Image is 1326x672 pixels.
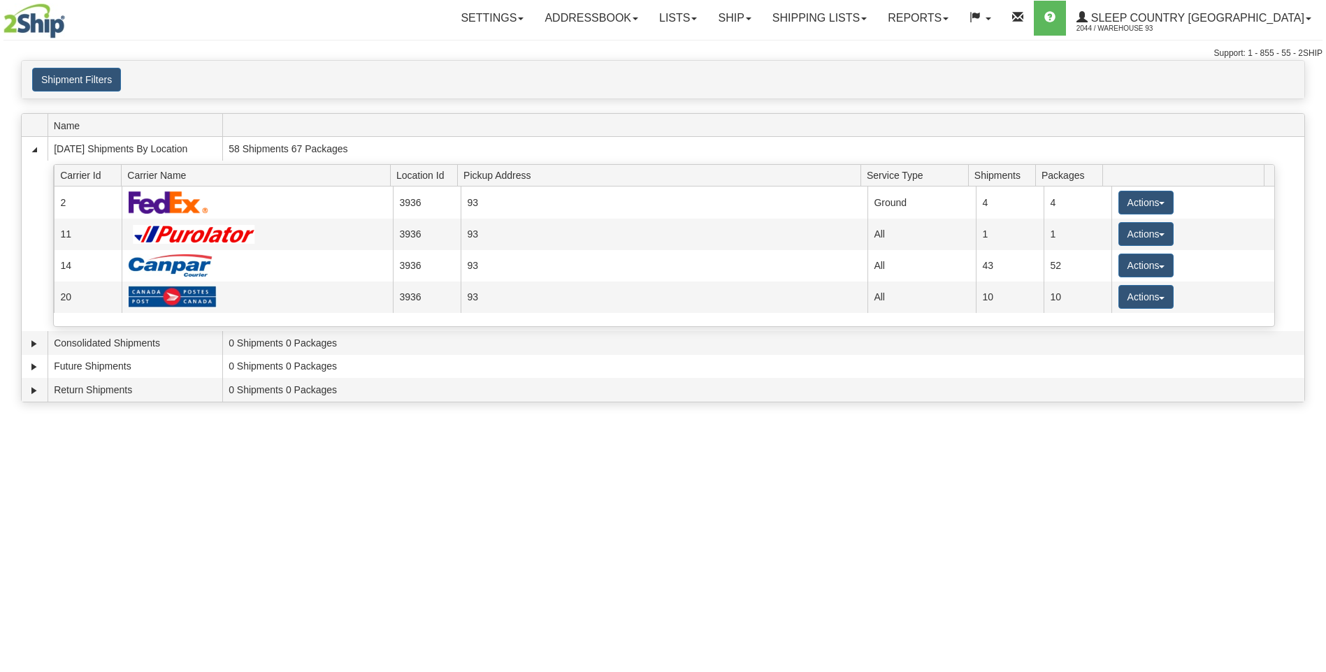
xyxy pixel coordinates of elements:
a: Sleep Country [GEOGRAPHIC_DATA] 2044 / Warehouse 93 [1066,1,1322,36]
td: 3936 [393,219,461,250]
td: 14 [54,250,122,282]
td: 4 [976,187,1044,218]
td: All [867,250,976,282]
button: Shipment Filters [32,68,121,92]
img: Canpar [129,254,212,277]
a: Settings [450,1,534,36]
td: 93 [461,282,867,313]
td: Future Shipments [48,355,222,379]
img: Purolator [129,225,261,244]
iframe: chat widget [1294,265,1325,407]
td: All [867,219,976,250]
td: Return Shipments [48,378,222,402]
td: 58 Shipments 67 Packages [222,137,1304,161]
img: Canada Post [129,286,217,308]
a: Lists [649,1,707,36]
a: Expand [27,384,41,397]
td: 0 Shipments 0 Packages [222,378,1304,402]
div: Support: 1 - 855 - 55 - 2SHIP [3,48,1323,59]
span: Sleep Country [GEOGRAPHIC_DATA] [1088,12,1304,24]
td: 0 Shipments 0 Packages [222,331,1304,355]
span: Carrier Name [127,164,390,186]
td: 20 [54,282,122,313]
a: Expand [27,360,41,374]
a: Addressbook [534,1,649,36]
td: 0 Shipments 0 Packages [222,355,1304,379]
button: Actions [1118,191,1174,214]
td: 93 [461,187,867,218]
span: Packages [1042,164,1103,186]
span: Location Id [396,164,458,186]
td: 11 [54,219,122,250]
td: Ground [867,187,976,218]
button: Actions [1118,285,1174,309]
span: Pickup Address [463,164,860,186]
img: logo2044.jpg [3,3,65,38]
td: 3936 [393,250,461,282]
button: Actions [1118,222,1174,246]
a: Expand [27,337,41,351]
td: 1 [1044,219,1111,250]
span: Carrier Id [60,164,122,186]
span: 2044 / Warehouse 93 [1076,22,1181,36]
td: 4 [1044,187,1111,218]
td: 1 [976,219,1044,250]
td: 2 [54,187,122,218]
td: 93 [461,219,867,250]
a: Shipping lists [762,1,877,36]
td: Consolidated Shipments [48,331,222,355]
td: 43 [976,250,1044,282]
td: 3936 [393,187,461,218]
span: Name [54,115,222,136]
td: 10 [976,282,1044,313]
span: Service Type [867,164,968,186]
td: [DATE] Shipments By Location [48,137,222,161]
a: Ship [707,1,761,36]
a: Collapse [27,143,41,156]
span: Shipments [974,164,1036,186]
img: FedEx Express® [129,191,209,214]
td: 3936 [393,282,461,313]
td: 52 [1044,250,1111,282]
a: Reports [877,1,959,36]
td: 10 [1044,282,1111,313]
td: All [867,282,976,313]
button: Actions [1118,254,1174,277]
td: 93 [461,250,867,282]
